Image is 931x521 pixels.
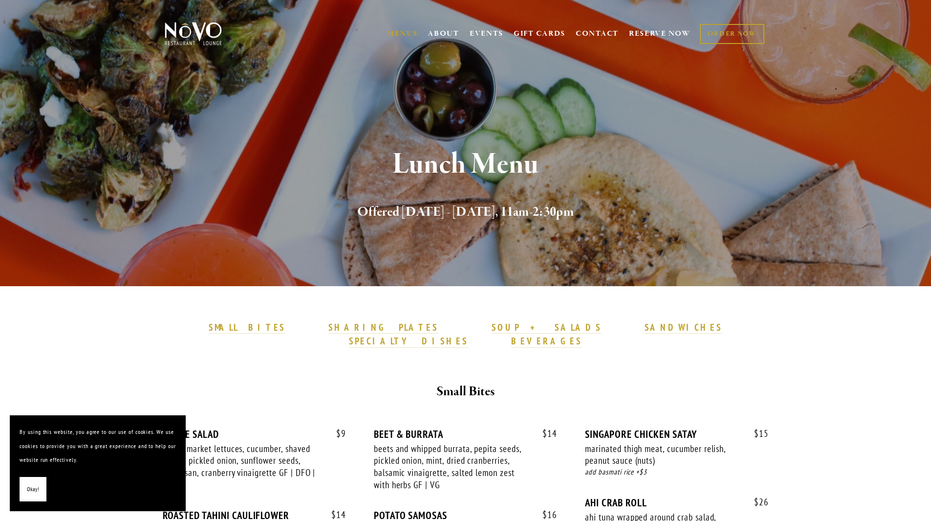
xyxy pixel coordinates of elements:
[585,497,768,509] div: AHI CRAB ROLL
[163,428,346,440] div: HOUSE SALAD
[181,149,751,181] h1: Lunch Menu
[20,425,176,467] p: By using this website, you agree to our use of cookies. We use cookies to provide you with a grea...
[754,496,759,508] span: $
[492,321,601,334] a: SOUP + SALADS
[585,467,768,478] div: add basmati rice +$3
[163,443,318,491] div: mixed market lettuces, cucumber, shaved radish, pickled onion, sunflower seeds, parmesan, cranber...
[20,477,46,502] button: Okay!
[585,428,768,440] div: SINGAPORE CHICKEN SATAY
[744,428,769,439] span: 15
[374,443,529,491] div: beets and whipped burrata, pepita seeds, pickled onion, mint, dried cranberries, balsamic vinaigr...
[326,428,346,439] span: 9
[209,321,285,333] strong: SMALL BITES
[436,383,495,400] strong: Small Bites
[374,428,557,440] div: BEET & BURRATA
[514,24,565,43] a: GIFT CARDS
[209,321,285,334] a: SMALL BITES
[533,428,557,439] span: 14
[542,428,547,439] span: $
[470,29,503,39] a: EVENTS
[428,29,459,39] a: ABOUT
[331,509,336,521] span: $
[181,202,751,223] h2: Offered [DATE] - [DATE], 11am-2:30pm
[349,335,468,348] a: SPECIALTY DISHES
[576,24,619,43] a: CONTACT
[542,509,547,521] span: $
[163,22,224,46] img: Novo Restaurant &amp; Lounge
[629,24,691,43] a: RESERVE NOW
[645,321,723,334] a: SANDWICHES
[27,482,39,497] span: Okay!
[349,335,468,347] strong: SPECIALTY DISHES
[328,321,438,333] strong: SHARING PLATES
[328,321,438,334] a: SHARING PLATES
[511,335,583,347] strong: BEVERAGES
[336,428,341,439] span: $
[10,415,186,511] section: Cookie banner
[585,443,740,467] div: marinated thigh meat, cucumber relish, peanut sauce (nuts)
[645,321,723,333] strong: SANDWICHES
[492,321,601,333] strong: SOUP + SALADS
[511,335,583,348] a: BEVERAGES
[744,497,769,508] span: 26
[533,509,557,521] span: 16
[387,29,418,39] a: MENUS
[700,24,764,44] a: ORDER NOW
[754,428,759,439] span: $
[322,509,346,521] span: 14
